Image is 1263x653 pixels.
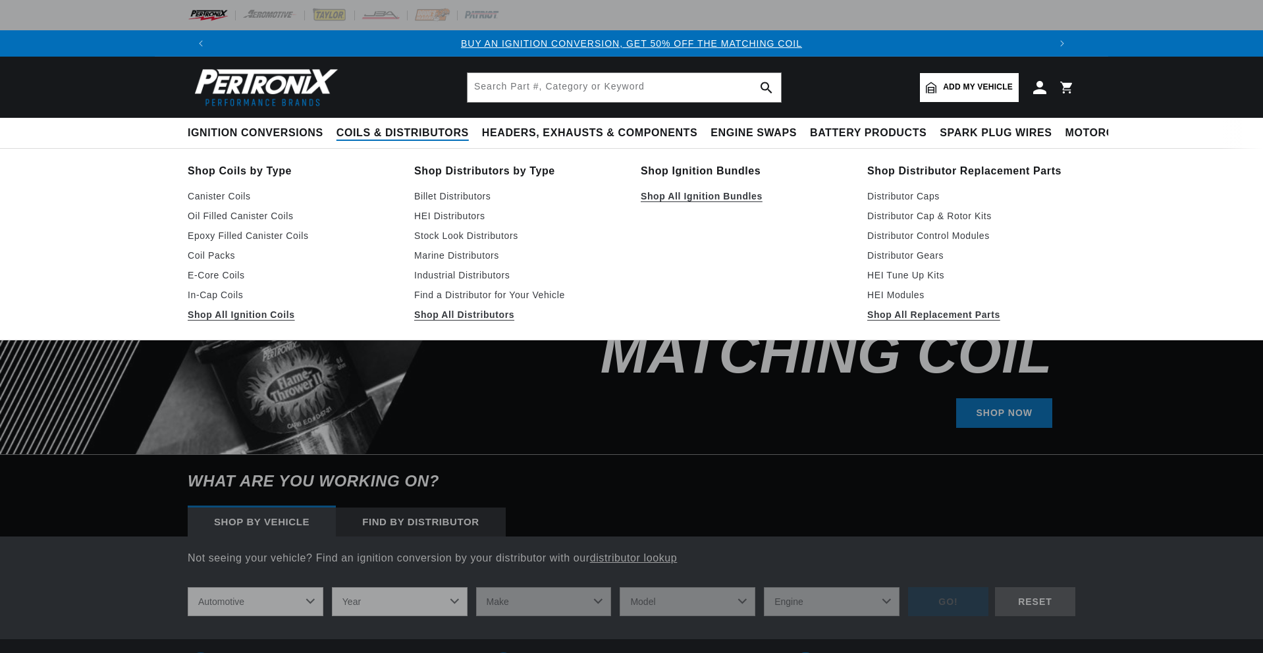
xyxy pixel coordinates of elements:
[468,73,781,102] input: Search Part #, Category or Keyword
[867,162,1075,180] a: Shop Distributor Replacement Parts
[155,30,1108,57] slideshow-component: Translation missing: en.sections.announcements.announcement_bar
[414,188,622,204] a: Billet Distributors
[188,65,339,110] img: Pertronix
[620,587,755,616] select: Model
[995,587,1075,617] div: RESET
[867,188,1075,204] a: Distributor Caps
[155,455,1108,508] h6: What are you working on?
[933,118,1058,149] summary: Spark Plug Wires
[475,118,704,149] summary: Headers, Exhausts & Components
[332,587,468,616] select: Year
[188,162,396,180] a: Shop Coils by Type
[590,552,678,563] a: distributor lookup
[414,267,622,283] a: Industrial Distributors
[188,126,323,140] span: Ignition Conversions
[704,118,803,149] summary: Engine Swaps
[1049,30,1075,57] button: Translation missing: en.sections.announcements.next_announcement
[188,307,396,323] a: Shop All Ignition Coils
[867,307,1075,323] a: Shop All Replacement Parts
[414,248,622,263] a: Marine Distributors
[414,307,622,323] a: Shop All Distributors
[414,208,622,224] a: HEI Distributors
[867,287,1075,303] a: HEI Modules
[188,228,396,244] a: Epoxy Filled Canister Coils
[188,208,396,224] a: Oil Filled Canister Coils
[214,36,1049,51] div: Announcement
[414,287,622,303] a: Find a Distributor for Your Vehicle
[461,38,802,49] a: BUY AN IGNITION CONVERSION, GET 50% OFF THE MATCHING COIL
[641,162,849,180] a: Shop Ignition Bundles
[943,81,1013,93] span: Add my vehicle
[188,248,396,263] a: Coil Packs
[188,188,396,204] a: Canister Coils
[810,126,927,140] span: Battery Products
[867,267,1075,283] a: HEI Tune Up Kits
[414,228,622,244] a: Stock Look Distributors
[867,228,1075,244] a: Distributor Control Modules
[867,208,1075,224] a: Distributor Cap & Rotor Kits
[956,398,1052,428] a: SHOP NOW
[1059,118,1150,149] summary: Motorcycle
[940,126,1052,140] span: Spark Plug Wires
[188,287,396,303] a: In-Cap Coils
[188,30,214,57] button: Translation missing: en.sections.announcements.previous_announcement
[867,248,1075,263] a: Distributor Gears
[764,587,900,616] select: Engine
[188,118,330,149] summary: Ignition Conversions
[214,36,1049,51] div: 1 of 3
[188,550,1075,567] p: Not seeing your vehicle? Find an ignition conversion by your distributor with our
[330,118,475,149] summary: Coils & Distributors
[641,188,849,204] a: Shop All Ignition Bundles
[476,587,612,616] select: Make
[414,162,622,180] a: Shop Distributors by Type
[336,508,506,536] div: Find by Distributor
[1065,126,1144,140] span: Motorcycle
[188,587,323,616] select: Ride Type
[188,267,396,283] a: E-Core Coils
[920,73,1019,102] a: Add my vehicle
[336,126,469,140] span: Coils & Distributors
[482,126,697,140] span: Headers, Exhausts & Components
[711,126,797,140] span: Engine Swaps
[752,73,781,102] button: search button
[489,187,1052,377] h2: Buy an Ignition Conversion, Get 50% off the Matching Coil
[803,118,933,149] summary: Battery Products
[188,508,336,536] div: Shop by vehicle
